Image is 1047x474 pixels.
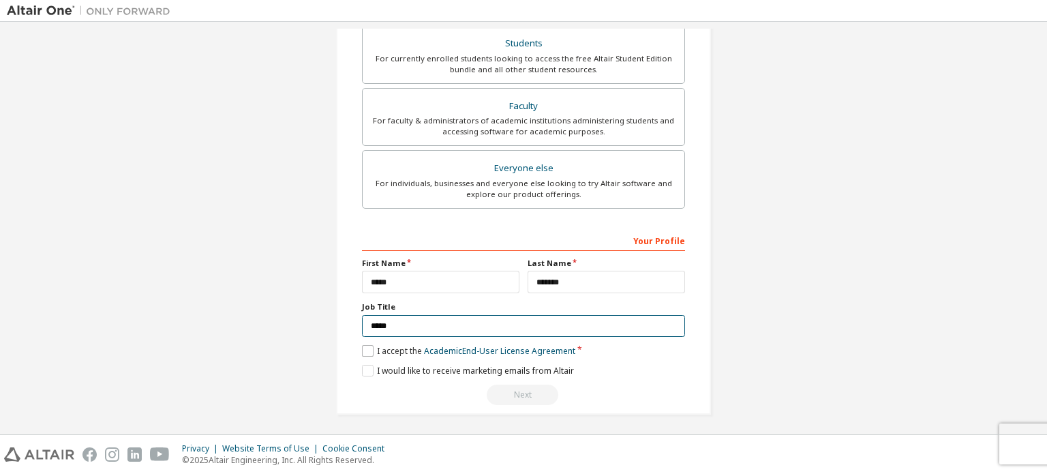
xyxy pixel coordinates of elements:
[371,159,676,178] div: Everyone else
[362,258,519,269] label: First Name
[182,454,393,466] p: © 2025 Altair Engineering, Inc. All Rights Reserved.
[371,178,676,200] div: For individuals, businesses and everyone else looking to try Altair software and explore our prod...
[362,385,685,405] div: Read and acccept EULA to continue
[371,53,676,75] div: For currently enrolled students looking to access the free Altair Student Edition bundle and all ...
[82,447,97,462] img: facebook.svg
[362,345,575,357] label: I accept the
[424,345,575,357] a: Academic End-User License Agreement
[105,447,119,462] img: instagram.svg
[182,443,222,454] div: Privacy
[362,301,685,312] label: Job Title
[371,115,676,137] div: For faculty & administrators of academic institutions administering students and accessing softwa...
[371,34,676,53] div: Students
[362,229,685,251] div: Your Profile
[528,258,685,269] label: Last Name
[127,447,142,462] img: linkedin.svg
[150,447,170,462] img: youtube.svg
[371,97,676,116] div: Faculty
[222,443,322,454] div: Website Terms of Use
[7,4,177,18] img: Altair One
[322,443,393,454] div: Cookie Consent
[362,365,574,376] label: I would like to receive marketing emails from Altair
[4,447,74,462] img: altair_logo.svg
